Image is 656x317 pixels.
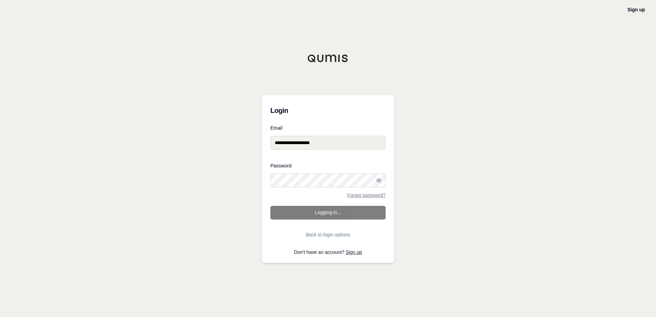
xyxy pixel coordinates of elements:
[270,163,386,168] label: Password
[270,126,386,130] label: Email
[270,228,386,242] button: Back to login options
[347,193,386,198] a: Forgot password?
[270,104,386,117] h3: Login
[307,54,349,62] img: Qumis
[628,7,645,12] a: Sign up
[346,249,362,255] a: Sign up
[270,250,386,255] p: Don't have an account?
